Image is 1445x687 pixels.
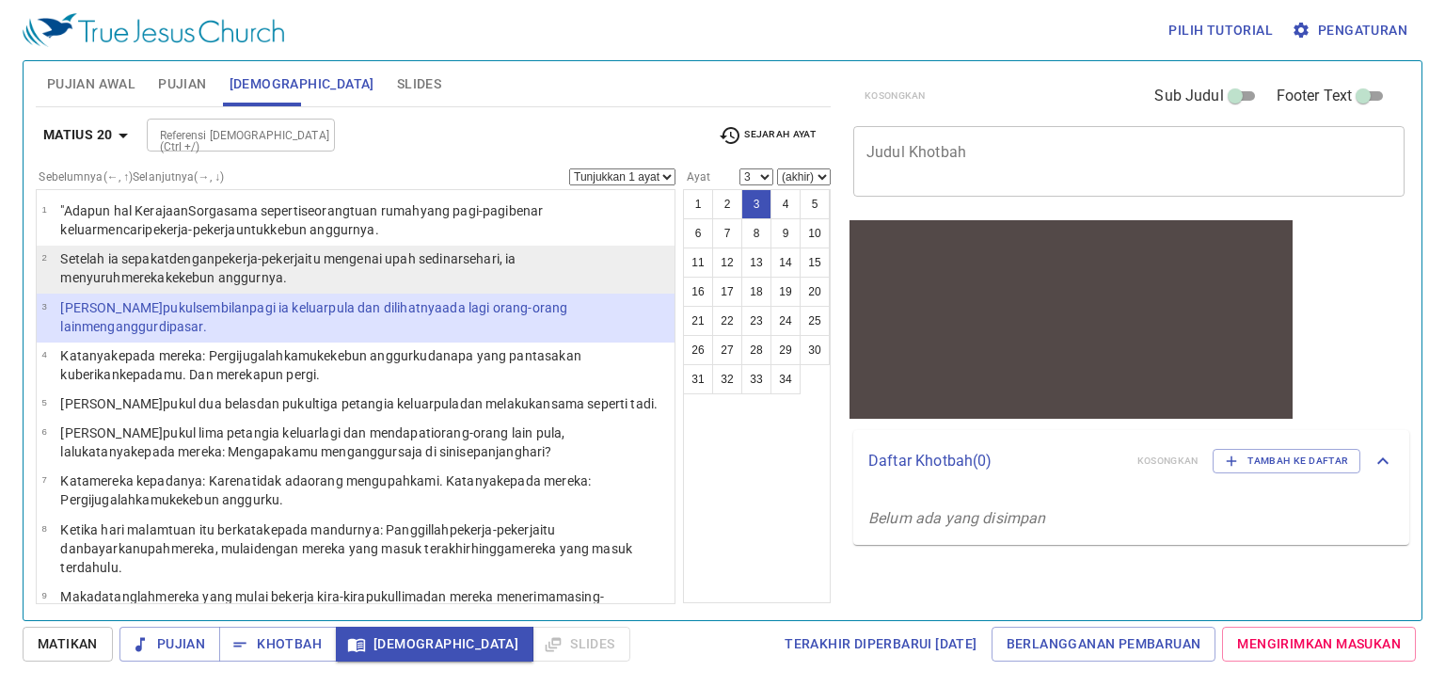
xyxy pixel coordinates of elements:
wg1519: kebun anggurnya [270,222,378,237]
p: [PERSON_NAME] [60,423,669,461]
span: 3 [41,301,46,312]
p: [PERSON_NAME] [60,394,658,413]
wg5210: ke [169,492,284,507]
span: 7 [41,474,46,485]
button: 4 [770,189,801,219]
p: [PERSON_NAME] [60,298,669,336]
wg3326: pekerja-pekerja [60,251,516,285]
wg290: . [375,222,379,237]
wg2532: apa yang pantas [60,348,580,382]
span: Pujian [135,632,205,656]
span: Mengirimkan Masukan [1237,632,1401,656]
button: 10 [800,218,830,248]
span: Terakhir Diperbarui [DATE] [785,632,977,656]
button: 16 [683,277,713,307]
span: Sub Judul [1154,85,1223,107]
a: Mengirimkan Masukan [1222,627,1416,662]
button: Pujian [119,627,220,662]
wg1342: akan kuberikan [60,348,580,382]
wg3409: pekerja-pekerja [145,222,378,237]
wg3004: kepada mandurnya [60,522,632,575]
p: Katanya [60,346,669,384]
span: 2 [41,252,46,263]
button: 15 [800,248,830,278]
button: 32 [712,364,742,394]
wg290: . [279,492,283,507]
p: "Adapun hal Kerajaan [60,201,669,239]
button: 8 [741,218,771,248]
wg5213: . Dan merekapun pergi. [183,367,320,382]
button: 2 [712,189,742,219]
label: Sebelumnya (←, ↑) Selanjutnya (→, ↓) [39,171,224,183]
wg243: menganggur [82,319,207,334]
wg846: . [283,270,287,285]
button: Matius 20 [36,118,143,152]
input: Type Bible Reference [152,124,298,146]
wg846: ke [166,270,288,285]
wg5210: ke [60,348,580,382]
wg1831: pula [434,396,658,411]
span: 6 [41,426,46,437]
span: Pengaturan [1295,19,1407,42]
wg4012: pukul [60,300,567,334]
img: True Jesus Church [23,13,284,47]
button: 22 [712,306,742,336]
button: 12 [712,248,742,278]
button: Khotbah [219,627,337,662]
wg2078: hingga [60,541,632,575]
wg2564: pekerja-pekerja [60,522,632,575]
span: Matikan [38,632,98,656]
button: 1 [683,189,713,219]
wg3772: sama seperti [60,203,543,237]
wg5615: . [654,396,658,411]
button: Pengaturan [1288,13,1415,48]
p: Setelah ia sepakat [60,249,669,287]
wg2012: : Panggillah [60,522,632,575]
wg4012: pukul lima petang [60,425,564,459]
button: Sejarah Ayat [707,121,827,150]
wg3754: tidak ada [60,473,591,507]
span: [DEMOGRAPHIC_DATA] [351,632,518,656]
p: Ketika hari malam [60,520,669,577]
button: 20 [800,277,830,307]
iframe: from-child [846,216,1296,423]
button: 18 [741,277,771,307]
wg1722: pasar [169,319,207,334]
wg591: upah [60,541,632,575]
button: 31 [683,364,713,394]
button: 9 [770,218,801,248]
wg2532: bayarkan [60,541,632,575]
p: Kata [60,471,669,509]
button: Matikan [23,627,113,662]
a: Berlangganan Pembaruan [992,627,1216,662]
button: 5 [800,189,830,219]
span: Pujian Awal [47,72,135,96]
button: [DEMOGRAPHIC_DATA] [336,627,533,662]
wg58: . [203,319,207,334]
wg2193: mereka yang masuk terdahulu [60,541,632,575]
wg3825: dan melakukan [460,396,659,411]
button: 24 [770,306,801,336]
button: 17 [712,277,742,307]
span: 9 [41,590,46,600]
span: 8 [41,523,46,534]
wg3004: mereka kepadanya: Karena [60,473,591,507]
wg5610: tiga petang [315,396,658,411]
wg2532: katanya [82,444,552,459]
wg2040: untuk [236,222,379,237]
wg1519: kebun anggurku [183,492,283,507]
span: Slides [397,72,441,96]
button: 13 [741,248,771,278]
button: Pilih tutorial [1161,13,1280,48]
wg1734: ia keluar [60,425,564,459]
wg2532: kamu [60,348,580,382]
button: 25 [800,306,830,336]
wg2040: itu dan [60,522,632,575]
button: 27 [712,335,742,365]
span: 1 [41,204,46,215]
wg3650: hari [522,444,552,459]
wg1831: mencari [97,222,378,237]
wg3762: orang mengupah [60,473,591,507]
wg5602: sepanjang [459,444,551,459]
wg4413: . [119,560,122,575]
